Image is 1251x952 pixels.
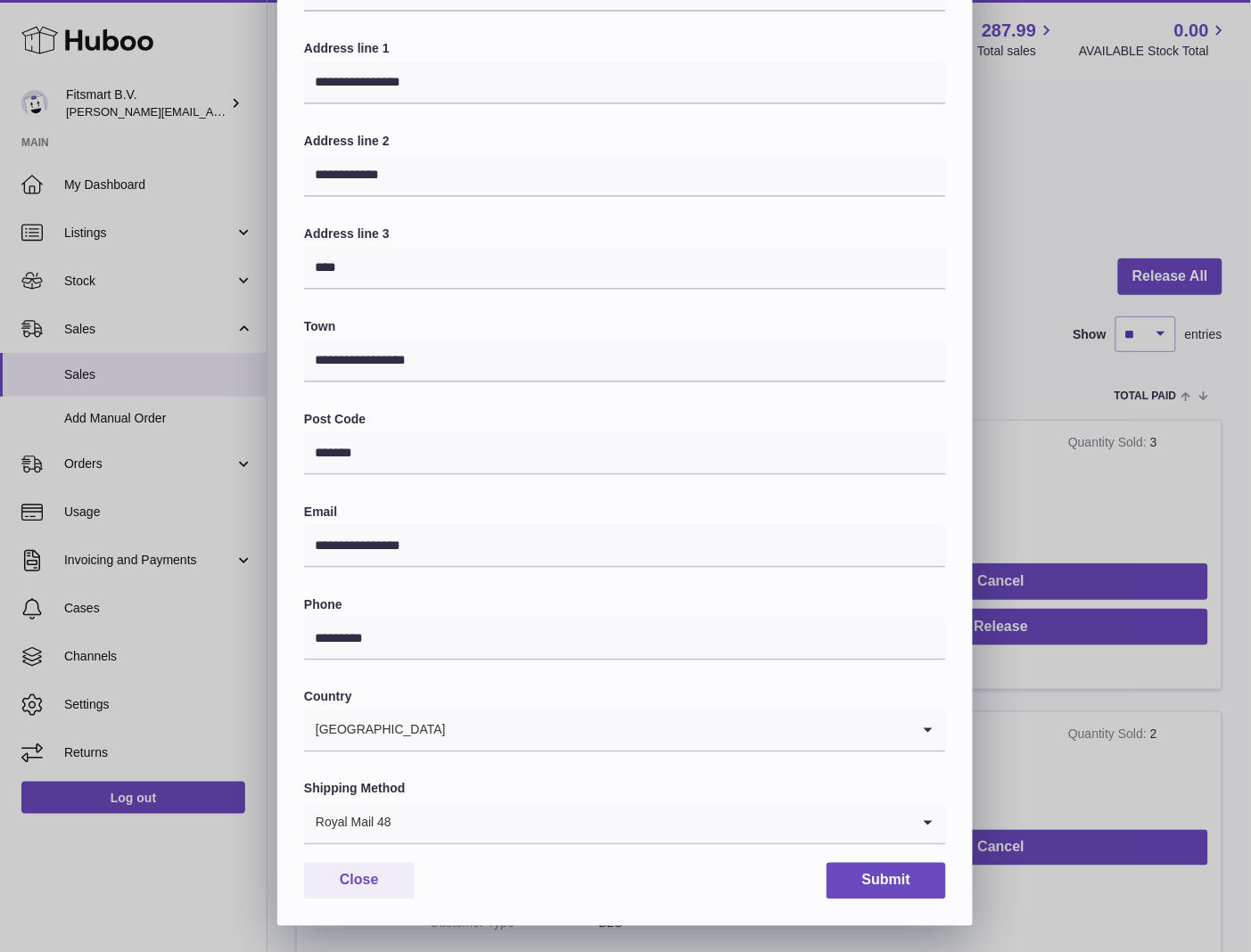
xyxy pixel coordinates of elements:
label: Email [304,504,946,521]
label: Post Code [304,411,946,428]
label: Phone [304,596,946,613]
label: Address line 2 [304,133,946,150]
label: Address line 3 [304,226,946,242]
label: Address line 1 [304,40,946,57]
span: Royal Mail 48 [304,802,392,843]
input: Search for option [392,802,910,843]
label: Shipping Method [304,781,946,798]
label: Town [304,318,946,335]
button: Submit [827,863,946,899]
button: Close [304,863,415,899]
label: Country [304,689,946,706]
div: Search for option [304,802,946,845]
div: Search for option [304,710,946,752]
span: [GEOGRAPHIC_DATA] [304,710,447,751]
input: Search for option [447,710,910,751]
